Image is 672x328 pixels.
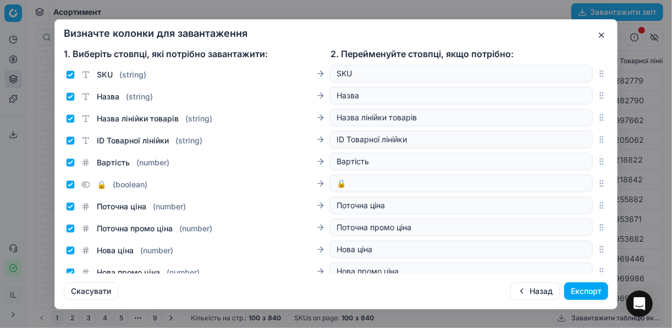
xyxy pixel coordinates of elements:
[97,179,106,190] span: 🔒
[64,282,118,300] button: Скасувати
[185,113,212,124] span: ( string )
[331,47,597,60] div: 2. Перейменуйте стовпці, якщо потрібно:
[97,135,169,146] span: ID Товарної лінійки
[119,69,146,80] span: ( string )
[97,245,134,256] span: Нова ціна
[136,157,169,168] span: ( number )
[113,179,147,190] span: ( boolean )
[97,201,146,212] span: Поточна ціна
[175,135,202,146] span: ( string )
[167,267,200,278] span: ( number )
[140,245,173,256] span: ( number )
[564,282,608,300] button: Експорт
[64,47,331,60] div: 1. Виберіть стовпці, які потрібно завантажити:
[97,267,160,278] span: Нова промо ціна
[97,113,179,124] span: Назва лінійки товарів
[153,201,186,212] span: ( number )
[97,223,173,234] span: Поточна промо ціна
[510,282,560,300] button: Назад
[97,91,119,102] span: Назва
[97,157,130,168] span: Вартість
[64,29,608,38] h2: Визначте колонки для завантаження
[179,223,212,234] span: ( number )
[97,69,113,80] span: SKU
[126,91,153,102] span: ( string )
